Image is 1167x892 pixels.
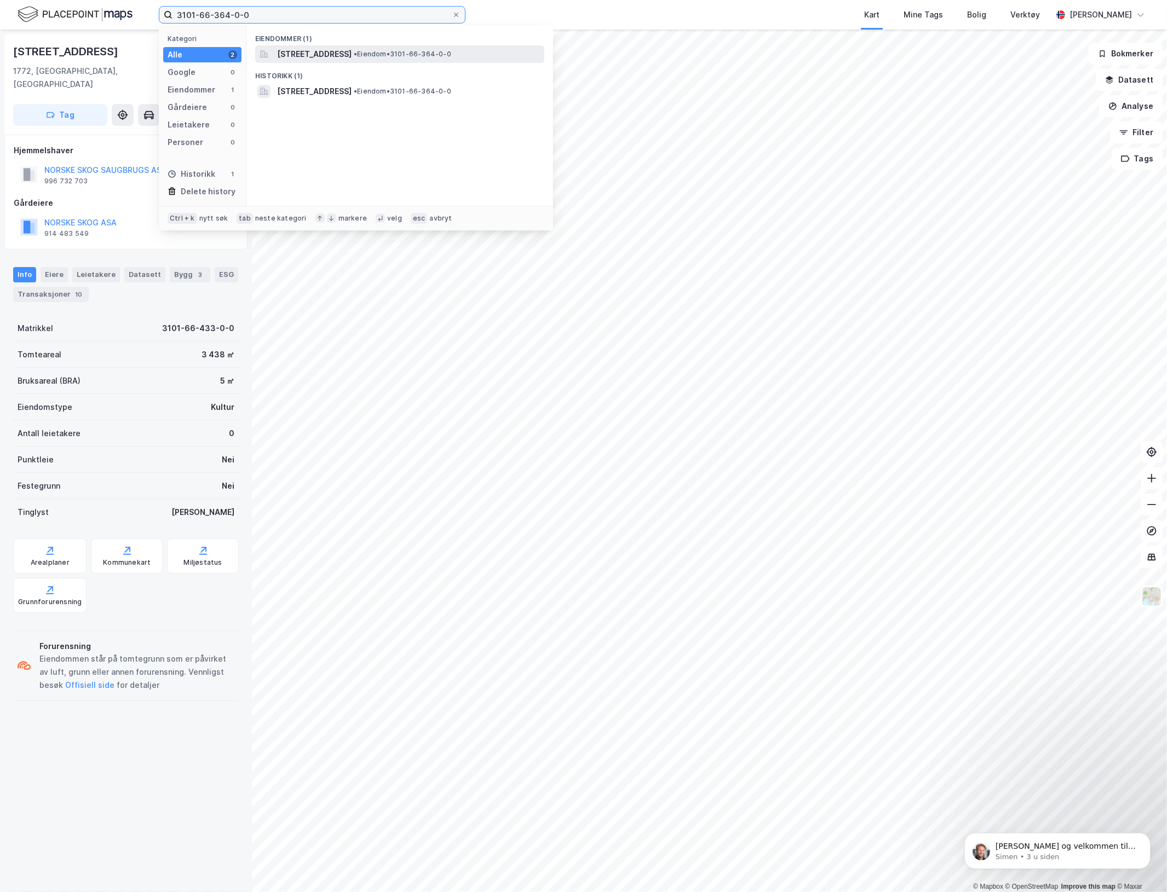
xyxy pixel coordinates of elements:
[14,196,238,210] div: Gårdeiere
[44,177,88,186] div: 996 732 703
[168,213,197,224] div: Ctrl + k
[246,63,553,83] div: Historikk (1)
[215,267,238,282] div: ESG
[967,8,986,21] div: Bolig
[124,267,165,282] div: Datasett
[18,401,72,414] div: Eiendomstype
[13,104,107,126] button: Tag
[228,138,237,147] div: 0
[168,118,210,131] div: Leietakere
[184,558,222,567] div: Miljøstatus
[228,120,237,129] div: 0
[168,48,182,61] div: Alle
[13,43,120,60] div: [STREET_ADDRESS]
[13,267,36,282] div: Info
[354,87,357,95] span: •
[1110,121,1163,143] button: Filter
[73,289,84,300] div: 10
[354,87,451,96] span: Eiendom • 3101-66-364-0-0
[202,348,234,361] div: 3 438 ㎡
[1061,883,1116,890] a: Improve this map
[173,7,452,23] input: Søk på adresse, matrikkel, gårdeiere, leietakere eller personer
[168,83,215,96] div: Eiendommer
[195,269,206,280] div: 3
[387,214,402,223] div: velg
[14,144,238,157] div: Hjemmelshaver
[229,427,234,440] div: 0
[228,170,237,178] div: 1
[222,453,234,466] div: Nei
[864,8,879,21] div: Kart
[39,640,234,653] div: Forurensning
[1141,586,1162,607] img: Z
[1112,148,1163,170] button: Tags
[168,136,203,149] div: Personer
[237,213,253,224] div: tab
[18,598,82,606] div: Grunnforurensning
[168,66,196,79] div: Google
[338,214,367,223] div: markere
[41,267,68,282] div: Eiere
[222,479,234,493] div: Nei
[1070,8,1132,21] div: [PERSON_NAME]
[18,374,81,387] div: Bruksareal (BRA)
[103,558,151,567] div: Kommunekart
[354,50,451,59] span: Eiendom • 3101-66-364-0-0
[429,214,452,223] div: avbryt
[13,65,183,91] div: 1772, [GEOGRAPHIC_DATA], [GEOGRAPHIC_DATA]
[18,322,53,335] div: Matrikkel
[162,322,234,335] div: 3101-66-433-0-0
[228,103,237,112] div: 0
[277,85,352,98] span: [STREET_ADDRESS]
[255,214,307,223] div: neste kategori
[220,374,234,387] div: 5 ㎡
[199,214,228,223] div: nytt søk
[228,50,237,59] div: 2
[168,34,242,43] div: Kategori
[211,401,234,414] div: Kultur
[1089,43,1163,65] button: Bokmerker
[228,85,237,94] div: 1
[973,883,1003,890] a: Mapbox
[18,453,54,466] div: Punktleie
[411,213,428,224] div: esc
[170,267,210,282] div: Bygg
[72,267,120,282] div: Leietakere
[1096,69,1163,91] button: Datasett
[168,167,215,181] div: Historikk
[1010,8,1040,21] div: Verktøy
[44,229,89,238] div: 914 483 549
[948,810,1167,887] iframe: Intercom notifications melding
[18,427,81,440] div: Antall leietakere
[171,506,234,519] div: [PERSON_NAME]
[18,348,61,361] div: Tomteareal
[18,479,60,493] div: Festegrunn
[354,50,357,58] span: •
[13,287,89,302] div: Transaksjoner
[39,652,234,692] div: Eiendommen står på tomtegrunn som er påvirket av luft, grunn eller annen forurensning. Vennligst ...
[904,8,943,21] div: Mine Tags
[181,185,235,198] div: Delete history
[1005,883,1059,890] a: OpenStreetMap
[277,48,352,61] span: [STREET_ADDRESS]
[246,26,553,45] div: Eiendommer (1)
[168,101,207,114] div: Gårdeiere
[18,5,133,24] img: logo.f888ab2527a4732fd821a326f86c7f29.svg
[31,558,70,567] div: Arealplaner
[228,68,237,77] div: 0
[1099,95,1163,117] button: Analyse
[18,506,49,519] div: Tinglyst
